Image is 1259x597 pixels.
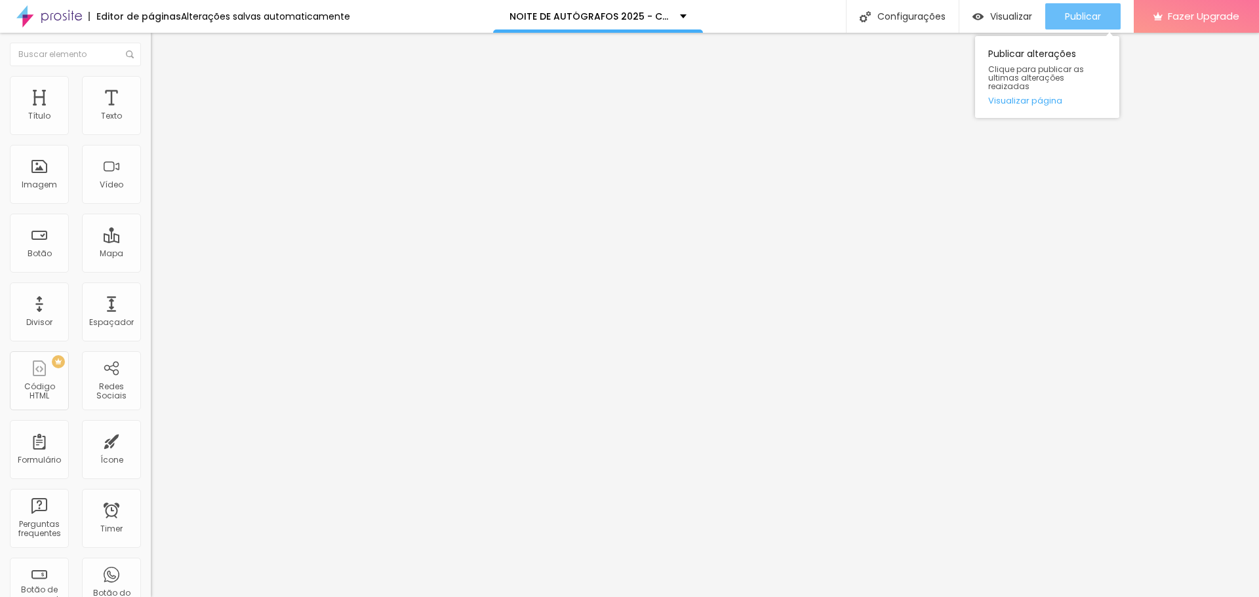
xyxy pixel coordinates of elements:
div: Divisor [26,318,52,327]
div: Código HTML [13,382,65,401]
div: Botão [28,249,52,258]
button: Visualizar [959,3,1045,29]
div: Publicar alterações [975,36,1119,118]
a: Visualizar página [988,96,1106,105]
span: Fazer Upgrade [1168,10,1239,22]
div: Editor de páginas [89,12,181,21]
div: Formulário [18,455,61,465]
div: Vídeo [100,180,123,189]
iframe: Editor [151,33,1259,597]
div: Timer [100,524,123,533]
img: view-1.svg [972,11,984,22]
span: Visualizar [990,11,1032,22]
div: Mapa [100,249,123,258]
div: Imagem [22,180,57,189]
div: Título [28,111,50,121]
div: Espaçador [89,318,134,327]
input: Buscar elemento [10,43,141,66]
div: Perguntas frequentes [13,520,65,539]
div: Redes Sociais [85,382,137,401]
img: Icone [860,11,871,22]
div: Alterações salvas automaticamente [181,12,350,21]
p: NOITE DE AUTÓGRAFOS 2025 - CIC DAMAS [510,12,670,21]
img: Icone [126,50,134,58]
button: Publicar [1045,3,1121,29]
span: Publicar [1065,11,1101,22]
span: Clique para publicar as ultimas alterações reaizadas [988,65,1106,91]
div: Ícone [100,455,123,465]
div: Texto [101,111,122,121]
